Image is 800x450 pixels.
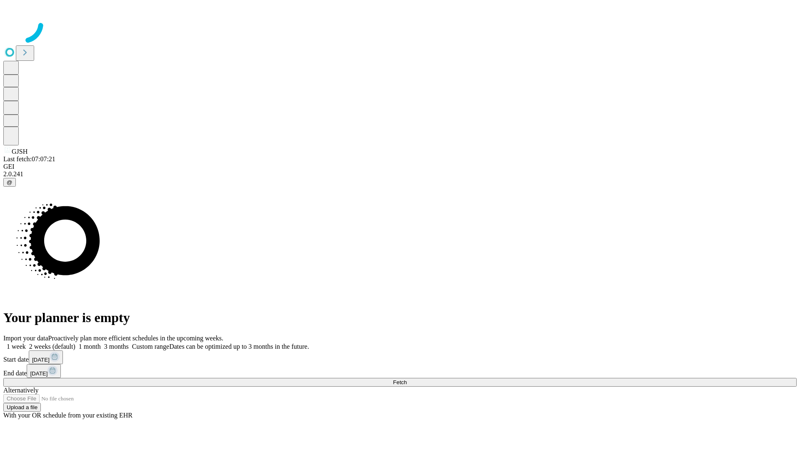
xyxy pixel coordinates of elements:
[30,370,47,377] span: [DATE]
[29,350,63,364] button: [DATE]
[393,379,407,385] span: Fetch
[3,350,797,364] div: Start date
[7,179,12,185] span: @
[29,343,75,350] span: 2 weeks (default)
[3,163,797,170] div: GEI
[3,364,797,378] div: End date
[3,412,132,419] span: With your OR schedule from your existing EHR
[3,310,797,325] h1: Your planner is empty
[48,335,223,342] span: Proactively plan more efficient schedules in the upcoming weeks.
[3,170,797,178] div: 2.0.241
[3,178,16,187] button: @
[27,364,61,378] button: [DATE]
[3,387,38,394] span: Alternatively
[132,343,169,350] span: Custom range
[79,343,101,350] span: 1 month
[169,343,309,350] span: Dates can be optimized up to 3 months in the future.
[3,403,41,412] button: Upload a file
[32,357,50,363] span: [DATE]
[3,155,55,162] span: Last fetch: 07:07:21
[12,148,27,155] span: GJSH
[3,378,797,387] button: Fetch
[104,343,129,350] span: 3 months
[3,335,48,342] span: Import your data
[7,343,26,350] span: 1 week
